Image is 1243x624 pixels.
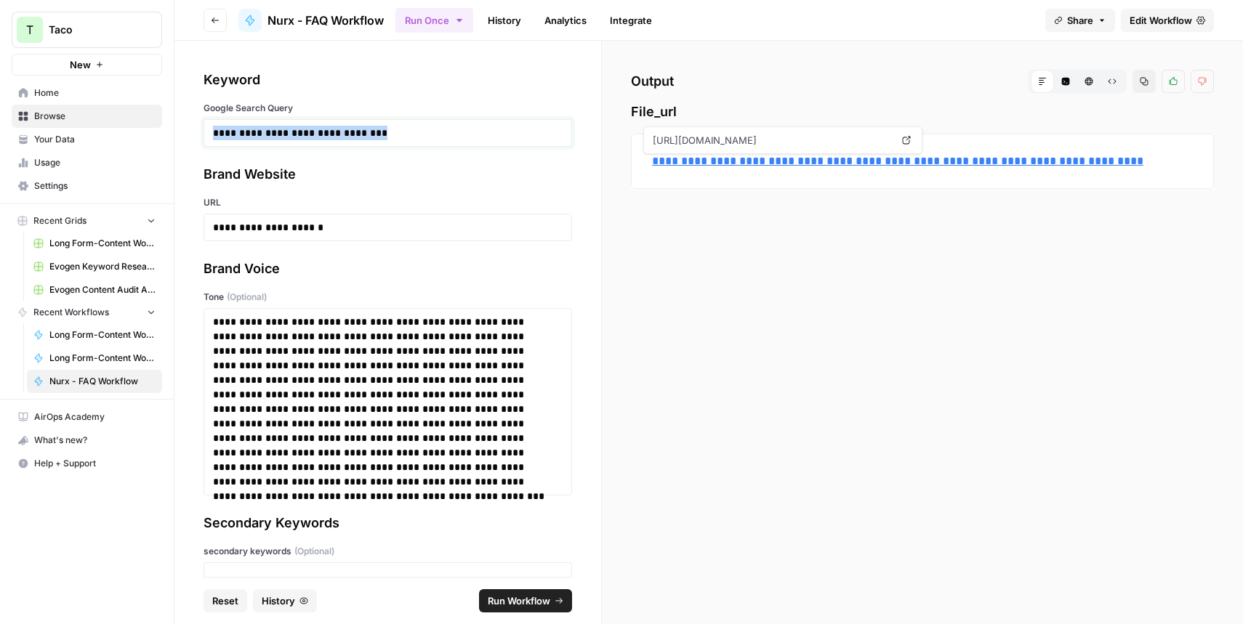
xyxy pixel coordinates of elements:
span: Evogen Keyword Research Agent Grid [49,260,156,273]
a: Your Data [12,128,162,151]
span: Recent Workflows [33,306,109,319]
span: [URL][DOMAIN_NAME] [650,127,894,153]
div: What's new? [12,429,161,451]
button: History [253,589,317,612]
span: Recent Grids [33,214,87,227]
a: Home [12,81,162,105]
a: AirOps Academy [12,405,162,429]
button: What's new? [12,429,162,452]
button: New [12,54,162,76]
button: Workspace: Taco [12,12,162,48]
div: Keyword [204,70,572,90]
span: Reset [212,593,238,608]
button: Share [1045,9,1115,32]
span: Nurx - FAQ Workflow [267,12,384,29]
span: Home [34,86,156,100]
a: Long Form-Content Workflow - AI Clients (New) Grid [27,232,162,255]
span: Nurx - FAQ Workflow [49,375,156,388]
label: Google Search Query [204,102,572,115]
span: Share [1067,13,1093,28]
a: Nurx - FAQ Workflow [27,370,162,393]
div: Brand Voice [204,259,572,279]
span: Long Form-Content Workflow - AI Clients (New) Grid [49,237,156,250]
a: Evogen Keyword Research Agent Grid [27,255,162,278]
span: Run Workflow [488,593,550,608]
a: Usage [12,151,162,174]
span: (Optional) [227,291,267,304]
span: File_url [631,102,1214,122]
button: Recent Workflows [12,301,162,323]
h2: Output [631,70,1214,93]
a: Nurx - FAQ Workflow [238,9,384,32]
div: Secondary Keywords [204,513,572,533]
span: Evogen Content Audit Agent Grid [49,283,156,296]
button: Help + Support [12,452,162,475]
span: Browse [34,110,156,123]
button: Run Workflow [479,589,572,612]
span: Taco [49,23,137,37]
a: Edit Workflow [1121,9,1214,32]
a: Analytics [536,9,595,32]
button: Reset [204,589,247,612]
button: Recent Grids [12,210,162,232]
span: Help + Support [34,457,156,470]
label: URL [204,196,572,209]
span: (Optional) [294,545,334,558]
span: History [262,593,295,608]
span: Long Form-Content Workflow - AI Clients (New) [49,328,156,341]
span: Edit Workflow [1130,13,1192,28]
a: Settings [12,174,162,198]
button: Run Once [395,8,473,33]
a: History [479,9,530,32]
label: Tone [204,291,572,304]
span: Settings [34,179,156,193]
a: Browse [12,105,162,128]
label: secondary keywords [204,545,572,558]
span: Long Form-Content Workflow - All Clients (New) [49,352,156,365]
a: Evogen Content Audit Agent Grid [27,278,162,301]
a: Integrate [601,9,661,32]
span: Your Data [34,133,156,146]
div: Brand Website [204,164,572,185]
a: Long Form-Content Workflow - AI Clients (New) [27,323,162,347]
a: Long Form-Content Workflow - All Clients (New) [27,347,162,370]
span: Usage [34,156,156,169]
span: AirOps Academy [34,410,156,424]
span: New [70,57,91,72]
span: T [26,21,33,39]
